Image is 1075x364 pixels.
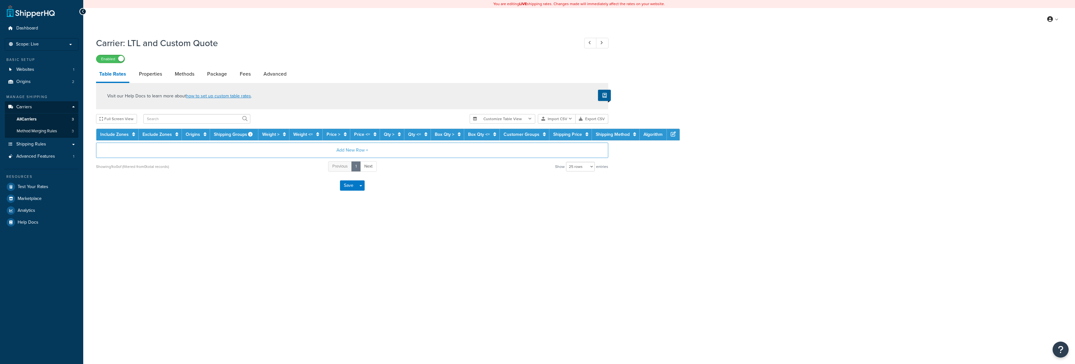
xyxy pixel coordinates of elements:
[16,79,31,85] span: Origins
[16,26,38,31] span: Dashboard
[5,181,78,193] a: Test Your Rates
[470,114,535,124] button: Customize Table View
[96,66,129,83] a: Table Rates
[354,131,370,138] a: Price <=
[584,38,597,48] a: Previous Record
[364,163,373,169] span: Next
[5,217,78,228] a: Help Docs
[384,131,394,138] a: Qty >
[576,114,608,124] button: Export CSV
[143,114,250,124] input: Search
[553,131,582,138] a: Shipping Price
[16,104,32,110] span: Carriers
[598,90,611,101] button: Show Help Docs
[468,131,490,138] a: Box Qty <=
[293,131,313,138] a: Weight <=
[596,131,630,138] a: Shipping Method
[504,131,539,138] a: Customer Groups
[5,174,78,179] div: Resources
[596,162,608,171] span: entries
[18,184,48,190] span: Test Your Rates
[237,66,254,82] a: Fees
[72,128,74,134] span: 3
[186,131,200,138] a: Origins
[435,131,454,138] a: Box Qty >
[142,131,172,138] a: Exclude Zones
[327,131,340,138] a: Price >
[640,129,667,140] th: Algorithm
[16,142,46,147] span: Shipping Rules
[340,180,357,191] button: Save
[73,67,74,72] span: 1
[72,117,74,122] span: 3
[107,93,252,100] p: Visit our Help Docs to learn more about .
[72,79,74,85] span: 2
[5,193,78,204] a: Marketplace
[100,131,129,138] a: Include Zones
[1053,342,1069,358] button: Open Resource Center
[5,113,78,125] a: AllCarriers3
[17,128,57,134] span: Method Merging Rules
[96,143,608,158] button: Add New Row +
[18,220,38,225] span: Help Docs
[136,66,165,82] a: Properties
[5,101,78,113] a: Carriers
[16,154,55,159] span: Advanced Features
[5,151,78,162] li: Advanced Features
[5,64,78,76] a: Websites1
[5,76,78,88] li: Origins
[204,66,230,82] a: Package
[555,162,565,171] span: Show
[5,57,78,62] div: Basic Setup
[5,125,78,137] li: Method Merging Rules
[408,131,421,138] a: Qty <=
[538,114,576,124] button: Import CSV
[332,163,348,169] span: Previous
[17,117,36,122] span: All Carriers
[5,205,78,216] a: Analytics
[5,76,78,88] a: Origins2
[172,66,198,82] a: Methods
[96,55,125,63] label: Enabled
[5,125,78,137] a: Method Merging Rules3
[96,162,169,171] div: Showing 1 to 0 of (filtered from 0 total records)
[360,161,377,172] a: Next
[519,1,527,7] b: LIVE
[262,131,279,138] a: Weight >
[260,66,290,82] a: Advanced
[5,22,78,34] a: Dashboard
[186,93,251,99] a: how to set up custom table rates
[596,38,609,48] a: Next Record
[5,64,78,76] li: Websites
[96,114,137,124] button: Full Screen View
[5,101,78,138] li: Carriers
[328,161,352,172] a: Previous
[351,161,361,172] a: 1
[210,129,258,140] th: Shipping Groups
[5,151,78,162] a: Advanced Features1
[18,196,42,202] span: Marketplace
[73,154,74,159] span: 1
[96,37,572,49] h1: Carrier: LTL and Custom Quote
[16,42,39,47] span: Scope: Live
[5,138,78,150] a: Shipping Rules
[18,208,35,213] span: Analytics
[5,94,78,100] div: Manage Shipping
[16,67,34,72] span: Websites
